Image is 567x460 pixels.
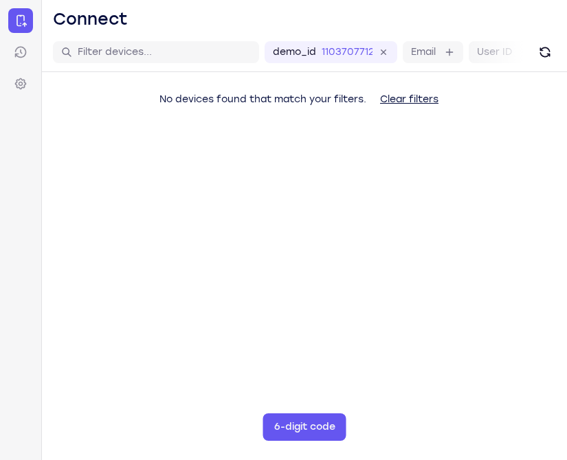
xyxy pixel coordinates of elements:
[8,40,33,65] a: Sessions
[8,71,33,96] a: Settings
[78,45,251,59] input: Filter devices...
[159,93,366,105] span: No devices found that match your filters.
[273,45,316,59] label: demo_id
[8,8,33,33] a: Connect
[411,45,436,59] label: Email
[534,41,556,63] button: Refresh
[53,8,128,30] h1: Connect
[369,86,449,113] button: Clear filters
[477,45,512,59] label: User ID
[263,413,346,441] button: 6-digit code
